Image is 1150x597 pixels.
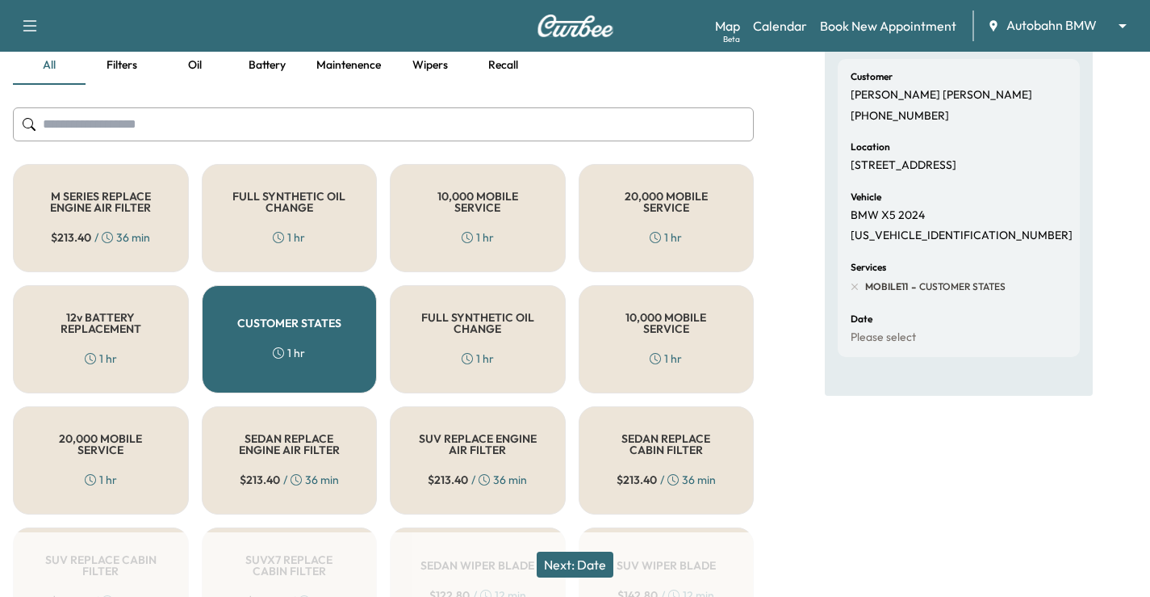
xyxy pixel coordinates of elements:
div: Beta [723,33,740,45]
span: $ 213.40 [51,229,91,246]
h5: CUSTOMER STATES [237,317,341,329]
h5: FULL SYNTHETIC OIL CHANGE [416,312,539,334]
h5: SUV REPLACE ENGINE AIR FILTER [416,433,539,456]
a: Book New Appointment [820,16,956,36]
div: basic tabs example [13,46,754,85]
img: Curbee Logo [537,15,614,37]
a: MapBeta [715,16,740,36]
span: CUSTOMER STATES [916,280,1006,293]
p: [US_VEHICLE_IDENTIFICATION_NUMBER] [851,229,1073,243]
h5: SEDAN REPLACE CABIN FILTER [605,433,728,456]
div: 1 hr [85,472,117,488]
h6: Customer [851,72,893,82]
h5: 10,000 MOBILE SERVICE [605,312,728,334]
h5: FULL SYNTHETIC OIL CHANGE [228,191,351,213]
span: - [908,279,916,295]
h5: 20,000 MOBILE SERVICE [40,433,162,456]
button: Battery [231,46,303,85]
span: MOBILE11 [865,280,908,293]
h5: SEDAN REPLACE ENGINE AIR FILTER [228,433,351,456]
button: all [13,46,86,85]
div: / 36 min [240,472,339,488]
span: $ 213.40 [240,472,280,488]
span: $ 213.40 [617,472,657,488]
span: $ 213.40 [428,472,468,488]
div: 1 hr [85,351,117,367]
div: / 36 min [51,229,150,246]
button: Maintenence [303,46,394,85]
p: BMW X5 2024 [851,208,925,223]
h6: Date [851,314,872,324]
h5: M SERIES REPLACE ENGINE AIR FILTER [40,191,162,213]
div: 1 hr [273,345,305,361]
button: Filters [86,46,158,85]
h6: Location [851,142,890,152]
div: 1 hr [273,229,305,246]
a: Calendar [753,16,807,36]
div: 1 hr [462,351,494,367]
button: Next: Date [537,552,613,578]
h6: Services [851,263,886,272]
div: 1 hr [650,229,682,246]
p: [STREET_ADDRESS] [851,158,956,173]
button: Oil [158,46,231,85]
p: Please select [851,330,916,345]
p: [PERSON_NAME] [PERSON_NAME] [851,88,1032,103]
h6: Vehicle [851,192,881,202]
h5: 10,000 MOBILE SERVICE [416,191,539,213]
div: 1 hr [462,229,494,246]
div: / 36 min [428,472,527,488]
h5: 20,000 MOBILE SERVICE [605,191,728,213]
div: 1 hr [650,351,682,367]
button: Wipers [394,46,466,85]
p: [PHONE_NUMBER] [851,109,949,124]
span: Autobahn BMW [1006,16,1097,35]
h5: 12v BATTERY REPLACEMENT [40,312,162,334]
div: / 36 min [617,472,716,488]
button: Recall [466,46,539,85]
